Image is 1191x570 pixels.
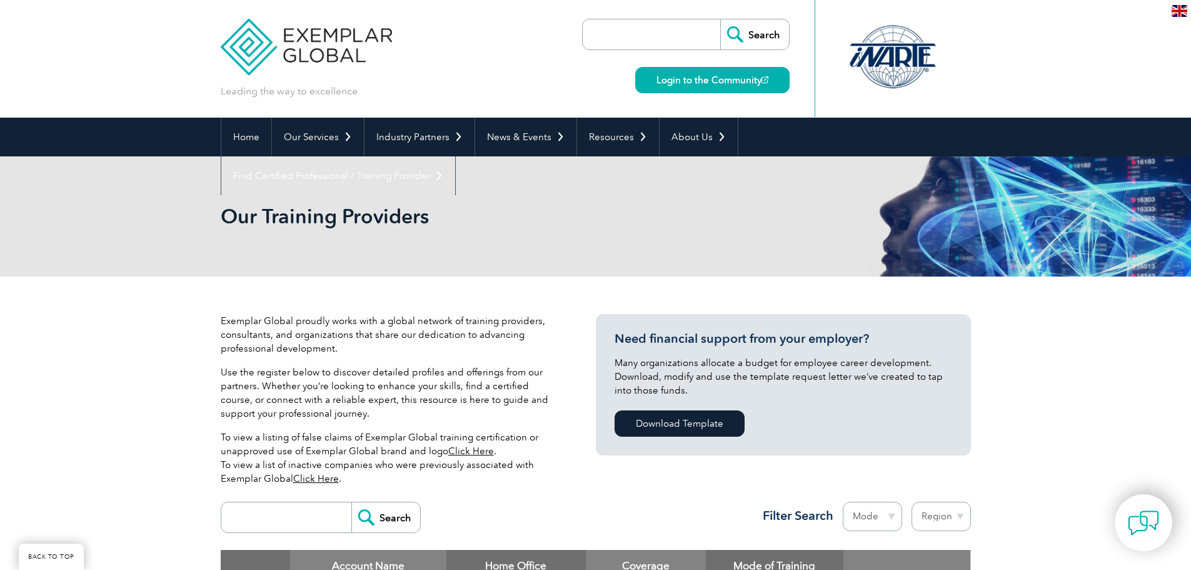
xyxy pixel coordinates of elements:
[221,314,558,355] p: Exemplar Global proudly works with a global network of training providers, consultants, and organ...
[221,430,558,486] p: To view a listing of false claims of Exemplar Global training certification or unapproved use of ...
[475,118,576,156] a: News & Events
[720,19,789,49] input: Search
[615,410,745,437] a: Download Template
[1128,507,1159,539] img: contact-chat.png
[272,118,364,156] a: Our Services
[221,206,746,226] h2: Our Training Providers
[221,118,271,156] a: Home
[1172,5,1187,17] img: en
[660,118,738,156] a: About Us
[761,76,768,83] img: open_square.png
[293,473,339,484] a: Click Here
[615,356,952,397] p: Many organizations allocate a budget for employee career development. Download, modify and use th...
[221,365,558,420] p: Use the register below to discover detailed profiles and offerings from our partners. Whether you...
[221,156,455,195] a: Find Certified Professional / Training Provider
[615,331,952,347] h3: Need financial support from your employer?
[19,544,84,570] a: BACK TO TOP
[221,84,358,98] p: Leading the way to excellence
[635,67,790,93] a: Login to the Community
[448,445,494,457] a: Click Here
[755,508,833,524] h3: Filter Search
[351,502,420,532] input: Search
[364,118,475,156] a: Industry Partners
[577,118,659,156] a: Resources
